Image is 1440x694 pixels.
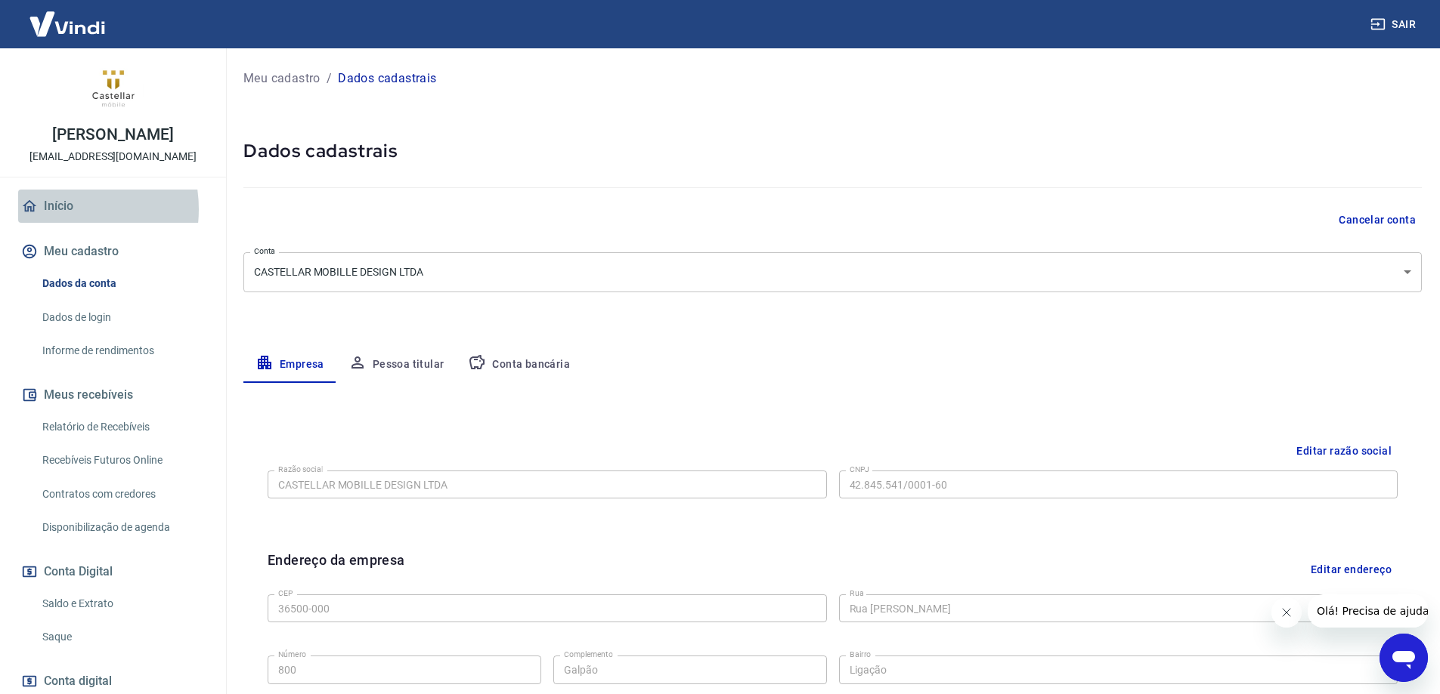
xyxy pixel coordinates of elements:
a: Saldo e Extrato [36,588,208,619]
button: Sair [1367,11,1422,39]
p: [EMAIL_ADDRESS][DOMAIN_NAME] [29,149,197,165]
a: Relatório de Recebíveis [36,412,208,443]
div: CASTELLAR MOBILLE DESIGN LTDA [243,252,1422,292]
label: CEP [278,588,293,599]
label: Conta [254,245,275,257]
button: Empresa [243,347,336,383]
span: Olá! Precisa de ajuda? [9,11,127,23]
a: Dados da conta [36,268,208,299]
a: Informe de rendimentos [36,335,208,366]
button: Pessoa titular [336,347,457,383]
label: Bairro [850,649,871,660]
label: Número [278,649,306,660]
label: Rua [850,588,864,599]
button: Conta bancária [456,347,582,383]
h6: Endereço da empresa [268,550,405,588]
iframe: Fechar mensagem [1271,597,1302,628]
a: Disponibilização de agenda [36,512,208,543]
a: Início [18,190,208,223]
p: [PERSON_NAME] [52,127,173,143]
span: Conta digital [44,671,112,692]
button: Cancelar conta [1333,206,1422,234]
label: CNPJ [850,464,869,475]
label: Complemento [564,649,613,660]
iframe: Mensagem da empresa [1308,594,1428,628]
img: df368d31-eeea-4e94-9592-bcc5fc9d8904.jpeg [83,60,144,121]
a: Saque [36,622,208,652]
label: Razão social [278,464,323,475]
a: Contratos com credores [36,479,208,510]
button: Meus recebíveis [18,378,208,412]
p: Dados cadastrais [338,69,436,88]
p: / [327,69,332,88]
a: Recebíveis Futuros Online [36,445,208,476]
button: Editar razão social [1290,437,1398,465]
h5: Dados cadastrais [243,139,1422,163]
a: Meu cadastro [243,69,321,88]
button: Editar endereço [1305,550,1398,588]
iframe: Botão para abrir a janela de mensagens [1380,634,1428,682]
a: Dados de login [36,302,208,333]
button: Conta Digital [18,555,208,588]
button: Meu cadastro [18,235,208,268]
img: Vindi [18,1,116,47]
